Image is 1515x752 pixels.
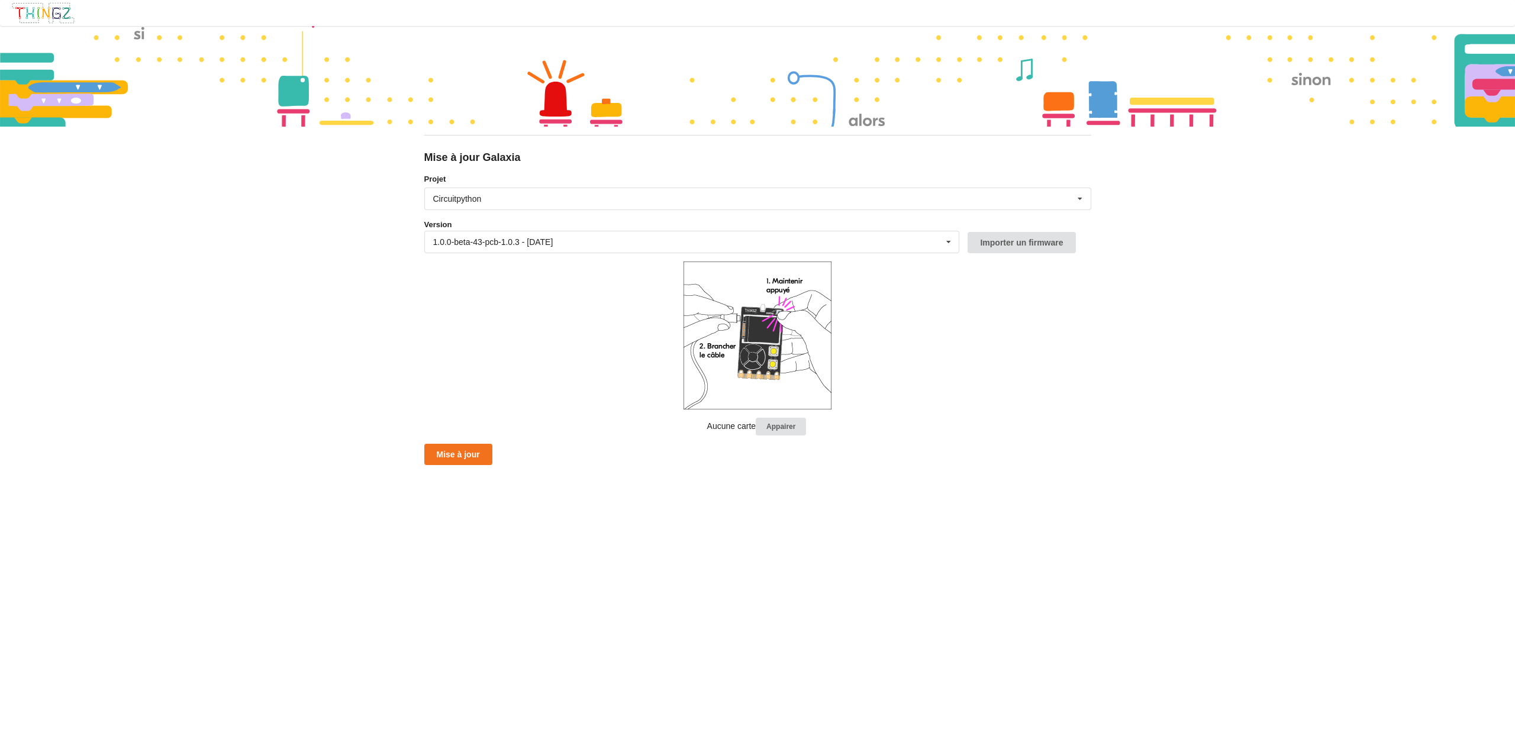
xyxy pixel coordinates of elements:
[424,219,452,231] label: Version
[968,232,1075,253] button: Importer un firmware
[11,2,75,24] img: thingz_logo.png
[424,444,492,465] button: Mise à jour
[433,195,482,203] div: Circuitpython
[424,173,1091,185] label: Projet
[424,151,1091,164] div: Mise à jour Galaxia
[424,418,1091,436] p: Aucune carte
[684,262,831,409] img: galaxia_plug.png
[433,238,553,246] div: 1.0.0-beta-43-pcb-1.0.3 - [DATE]
[756,418,806,436] button: Appairer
